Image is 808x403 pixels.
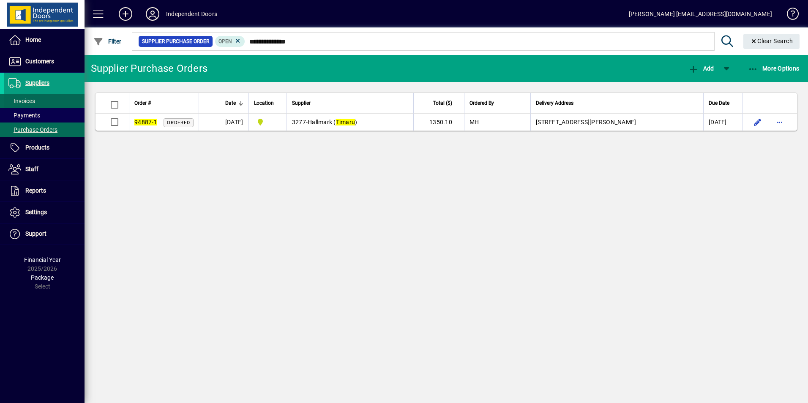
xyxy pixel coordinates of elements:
[218,38,232,44] span: Open
[8,98,35,104] span: Invoices
[167,120,190,125] span: Ordered
[4,202,85,223] a: Settings
[166,7,217,21] div: Independent Doors
[686,61,716,76] button: Add
[25,230,46,237] span: Support
[4,108,85,123] a: Payments
[470,98,525,108] div: Ordered By
[743,34,800,49] button: Clear
[24,256,61,263] span: Financial Year
[215,36,245,47] mat-chip: Completion Status: Open
[25,166,38,172] span: Staff
[134,98,194,108] div: Order #
[703,114,742,131] td: [DATE]
[8,112,40,119] span: Payments
[709,98,729,108] span: Due Date
[4,137,85,158] a: Products
[748,65,800,72] span: More Options
[91,62,207,75] div: Supplier Purchase Orders
[470,98,494,108] span: Ordered By
[134,98,151,108] span: Order #
[4,180,85,201] a: Reports
[8,126,57,133] span: Purchase Orders
[4,94,85,108] a: Invoices
[336,119,355,125] em: Timaru
[413,114,464,131] td: 1350.10
[433,98,452,108] span: Total ($)
[470,119,479,125] span: MH
[781,2,797,29] a: Knowledge Base
[254,98,274,108] span: Location
[220,114,248,131] td: [DATE]
[134,119,157,125] em: 94887-1
[25,36,41,43] span: Home
[254,98,281,108] div: Location
[139,6,166,22] button: Profile
[91,34,124,49] button: Filter
[688,65,714,72] span: Add
[31,274,54,281] span: Package
[292,98,408,108] div: Supplier
[536,98,573,108] span: Delivery Address
[4,30,85,51] a: Home
[25,144,49,151] span: Products
[773,115,786,129] button: More options
[4,159,85,180] a: Staff
[25,79,49,86] span: Suppliers
[25,187,46,194] span: Reports
[225,98,236,108] span: Date
[287,114,413,131] td: -
[292,119,306,125] span: 3277
[419,98,460,108] div: Total ($)
[25,209,47,215] span: Settings
[709,98,737,108] div: Due Date
[225,98,243,108] div: Date
[93,38,122,45] span: Filter
[4,223,85,245] a: Support
[751,115,764,129] button: Edit
[25,58,54,65] span: Customers
[750,38,793,44] span: Clear Search
[4,51,85,72] a: Customers
[112,6,139,22] button: Add
[292,98,311,108] span: Supplier
[142,37,209,46] span: Supplier Purchase Order
[746,61,802,76] button: More Options
[530,114,703,131] td: [STREET_ADDRESS][PERSON_NAME]
[629,7,772,21] div: [PERSON_NAME] [EMAIL_ADDRESS][DOMAIN_NAME]
[4,123,85,137] a: Purchase Orders
[254,117,281,127] span: Timaru
[308,119,357,125] span: Hallmark ( )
